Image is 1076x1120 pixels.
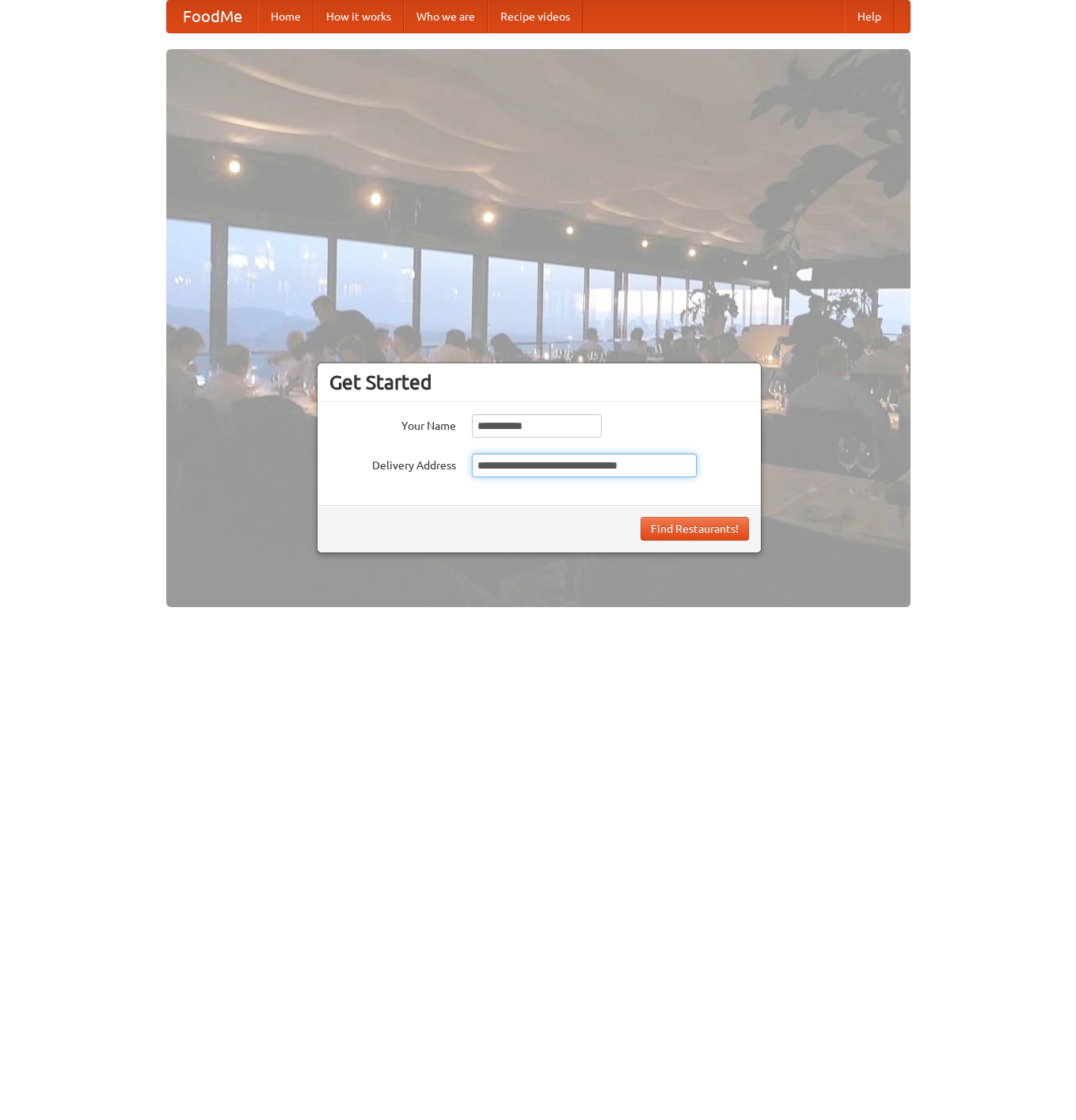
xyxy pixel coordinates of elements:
a: FoodMe [167,1,258,32]
button: Find Restaurants! [641,517,749,541]
a: Who we are [404,1,488,32]
a: Home [258,1,314,32]
a: Help [845,1,894,32]
label: Your Name [329,414,456,434]
a: How it works [314,1,404,32]
h3: Get Started [329,370,749,394]
a: Recipe videos [488,1,583,32]
label: Delivery Address [329,454,456,473]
